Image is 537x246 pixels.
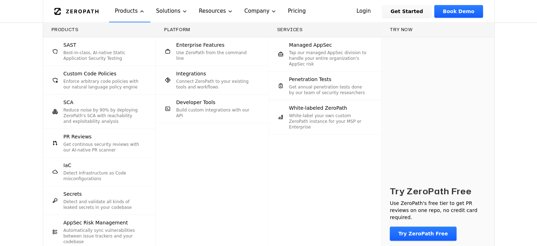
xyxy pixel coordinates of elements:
[64,170,142,182] p: Detect Infrastructure as Code misconfigurations
[156,66,268,94] a: IntegrationsConnect ZeroPath to your existing tools and workflows
[269,71,381,100] a: Penetration TestsGet annual penetration tests done by our team of security researchers
[64,199,142,210] p: Detect and validate all kinds of leaked secrets in your codebase
[289,41,332,48] span: Managed AppSec
[390,227,457,241] a: Try ZeroPath Free
[43,129,156,157] a: PR ReviewsGet continous security reviews with our AI-native PR scanner
[64,190,82,198] span: Secrets
[64,50,142,61] p: Best-in-class, AI-native Static Application Security Testing
[64,228,142,245] p: Automatically sync vulnerabilities between issue trackers and your codebase
[64,70,117,77] span: Custom Code Policies
[176,70,206,77] span: Integrations
[164,27,260,33] h3: Platform
[289,76,332,83] span: Penetration Tests
[434,5,483,18] a: Book Demo
[390,185,472,197] h3: Try ZeroPath Free
[289,84,367,96] p: Get annual penetration tests done by our team of security researchers
[52,27,147,33] h3: Products
[43,158,156,186] a: IaCDetect Infrastructure as Code misconfigurations
[176,41,225,48] span: Enterprise Features
[382,5,431,18] a: Get Started
[43,37,156,65] a: SASTBest-in-class, AI-native Static Application Security Testing
[43,95,156,128] a: SCAReduce noise by 90% by deploying ZeroPath's SCA with reachability and exploitability analysis
[64,107,142,124] p: Reduce noise by 90% by deploying ZeroPath's SCA with reachability and exploitability analysis
[176,79,254,90] p: Connect ZeroPath to your existing tools and workflows
[390,27,486,33] h3: Try now
[289,104,347,111] span: White-labeled ZeroPath
[64,219,128,226] span: AppSec Risk Management
[64,79,142,90] p: Enforce arbitrary code policies with our natural language policy engine
[64,142,142,153] p: Get continous security reviews with our AI-native PR scanner
[390,200,486,221] p: Use ZeroPath's free tier to get PR reviews on one repo, no credit card required.
[64,41,76,48] span: SAST
[269,100,381,134] a: White-labeled ZeroPathWhite-label your own custom ZeroPath instance for your MSP or Enterprise
[176,107,254,119] p: Build custom integrations with our API
[43,66,156,94] a: Custom Code PoliciesEnforce arbitrary code policies with our natural language policy engine
[289,50,367,67] p: Tap our managed AppSec division to handle your entire organization's AppSec risk
[64,133,92,140] span: PR Reviews
[64,99,73,106] span: SCA
[156,95,268,123] a: Developer ToolsBuild custom integrations with our API
[277,27,373,33] h3: Services
[289,113,367,130] p: White-label your own custom ZeroPath instance for your MSP or Enterprise
[43,186,156,214] a: SecretsDetect and validate all kinds of leaked secrets in your codebase
[176,50,254,61] p: Use ZeroPath from the command line
[64,162,71,169] span: IaC
[156,37,268,65] a: Enterprise FeaturesUse ZeroPath from the command line
[176,99,215,106] span: Developer Tools
[348,5,380,18] a: Login
[269,37,381,71] a: Managed AppSecTap our managed AppSec division to handle your entire organization's AppSec risk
